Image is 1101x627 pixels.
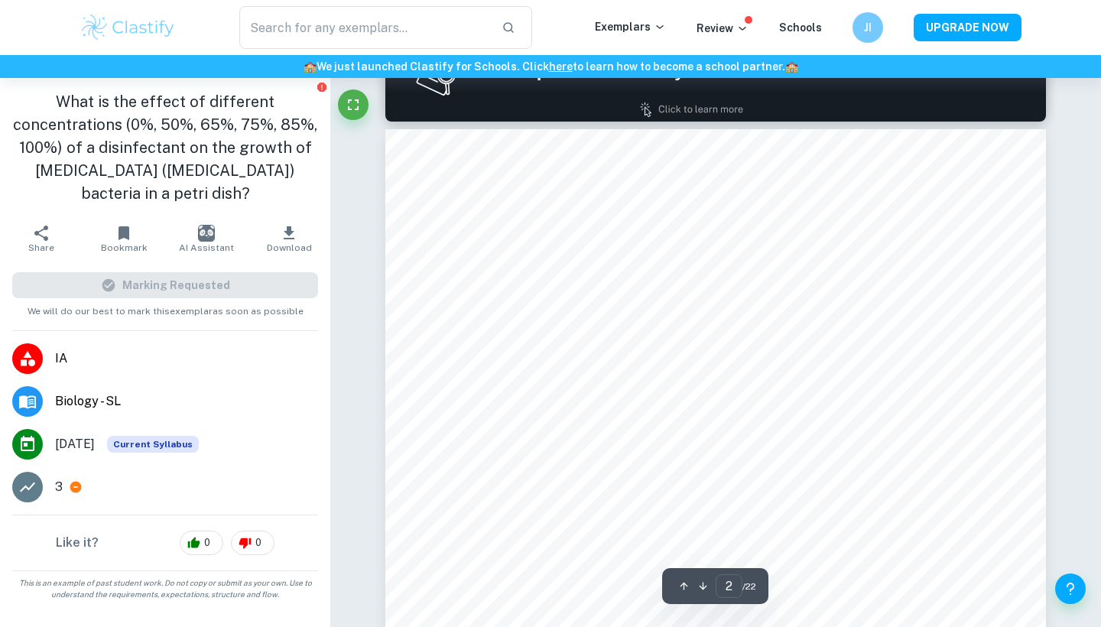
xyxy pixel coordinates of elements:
div: 0 [231,531,274,555]
input: Search for any exemplars... [239,6,489,49]
span: Share [28,242,54,253]
button: Report issue [316,81,327,93]
button: Bookmark [83,217,165,260]
span: This is an example of past student work. Do not copy or submit as your own. Use to understand the... [6,577,324,600]
button: Fullscreen [338,89,369,120]
div: This exemplar is based on the current syllabus. Feel free to refer to it for inspiration/ideas wh... [107,436,199,453]
img: AI Assistant [198,225,215,242]
h6: Like it? [56,534,99,552]
span: 🏫 [304,60,317,73]
h6: JI [859,19,877,36]
img: Clastify logo [80,12,177,43]
a: Schools [779,21,822,34]
span: Current Syllabus [107,436,199,453]
span: / 22 [742,580,756,593]
p: 3 [55,478,63,496]
h6: We just launched Clastify for Schools. Click to learn how to become a school partner. [3,58,1098,75]
a: here [549,60,573,73]
p: Review [697,20,749,37]
span: Download [267,242,312,253]
span: We will do our best to mark this exemplar as soon as possible [28,298,304,318]
span: IA [55,349,318,368]
span: [DATE] [55,435,95,453]
span: AI Assistant [179,242,234,253]
span: 0 [196,535,219,551]
span: 0 [247,535,270,551]
span: 🏫 [785,60,798,73]
button: Download [248,217,330,260]
span: Biology - SL [55,392,318,411]
button: UPGRADE NOW [914,14,1021,41]
h1: What is the effect of different concentrations (0%, 50%, 65%, 75%, 85%, 100%) of a disinfectant o... [12,90,318,205]
div: 0 [180,531,223,555]
button: Help and Feedback [1055,573,1086,604]
button: AI Assistant [165,217,248,260]
p: Exemplars [595,18,666,35]
button: JI [853,12,883,43]
span: Bookmark [101,242,148,253]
